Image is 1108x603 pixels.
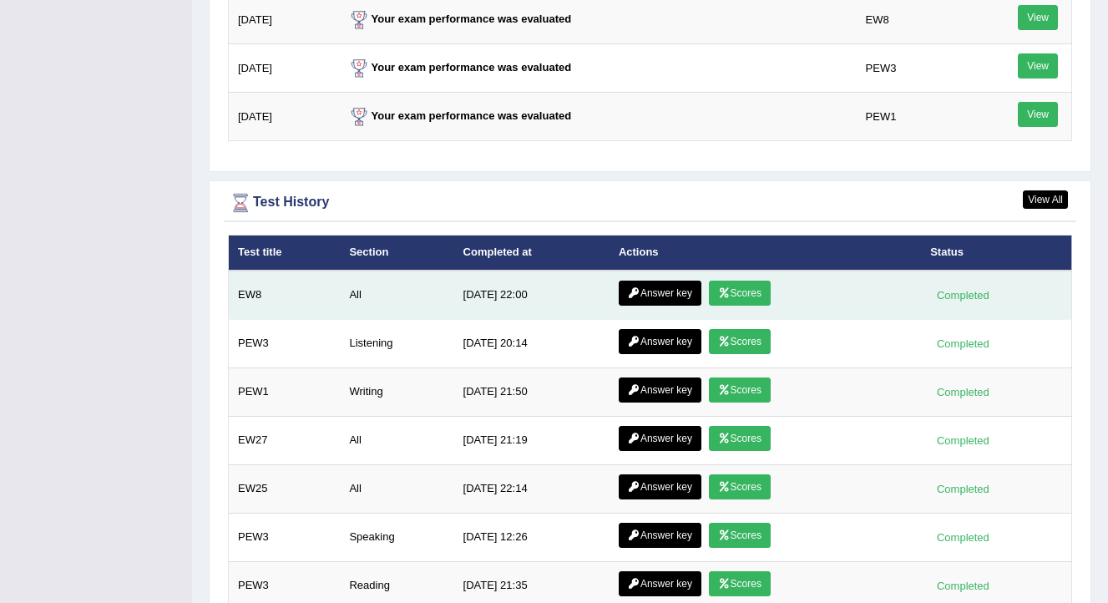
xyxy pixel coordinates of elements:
td: EW25 [229,464,341,513]
td: [DATE] [229,44,337,93]
strong: Your exam performance was evaluated [347,109,572,122]
a: View All [1023,190,1068,209]
div: Completed [930,335,995,352]
a: Scores [709,523,771,548]
td: All [340,464,453,513]
strong: Your exam performance was evaluated [347,61,572,73]
div: Completed [930,383,995,401]
td: [DATE] [229,93,337,141]
a: Answer key [619,329,701,354]
div: Completed [930,577,995,595]
strong: Your exam performance was evaluated [347,13,572,25]
td: [DATE] 12:26 [454,513,610,561]
th: Actions [610,236,921,271]
td: [DATE] 21:50 [454,367,610,416]
td: EW8 [229,271,341,320]
td: All [340,271,453,320]
a: Scores [709,378,771,403]
td: PEW1 [857,93,972,141]
a: Scores [709,281,771,306]
div: Completed [930,286,995,304]
a: Answer key [619,571,701,596]
td: Speaking [340,513,453,561]
a: Answer key [619,523,701,548]
td: PEW3 [857,44,972,93]
td: EW27 [229,416,341,464]
td: [DATE] 20:14 [454,319,610,367]
td: [DATE] 22:14 [454,464,610,513]
div: Test History [228,190,1072,215]
th: Test title [229,236,341,271]
div: Completed [930,480,995,498]
a: Answer key [619,474,701,499]
a: Scores [709,329,771,354]
td: PEW3 [229,513,341,561]
a: Scores [709,426,771,451]
a: Answer key [619,426,701,451]
th: Section [340,236,453,271]
td: PEW1 [229,367,341,416]
a: Answer key [619,378,701,403]
td: PEW3 [229,319,341,367]
a: View [1018,5,1058,30]
a: View [1018,102,1058,127]
td: All [340,416,453,464]
td: Writing [340,367,453,416]
td: [DATE] 22:00 [454,271,610,320]
td: Listening [340,319,453,367]
div: Completed [930,432,995,449]
a: Scores [709,474,771,499]
th: Completed at [454,236,610,271]
th: Status [921,236,1071,271]
div: Completed [930,529,995,546]
a: Scores [709,571,771,596]
a: View [1018,53,1058,79]
a: Answer key [619,281,701,306]
td: [DATE] 21:19 [454,416,610,464]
